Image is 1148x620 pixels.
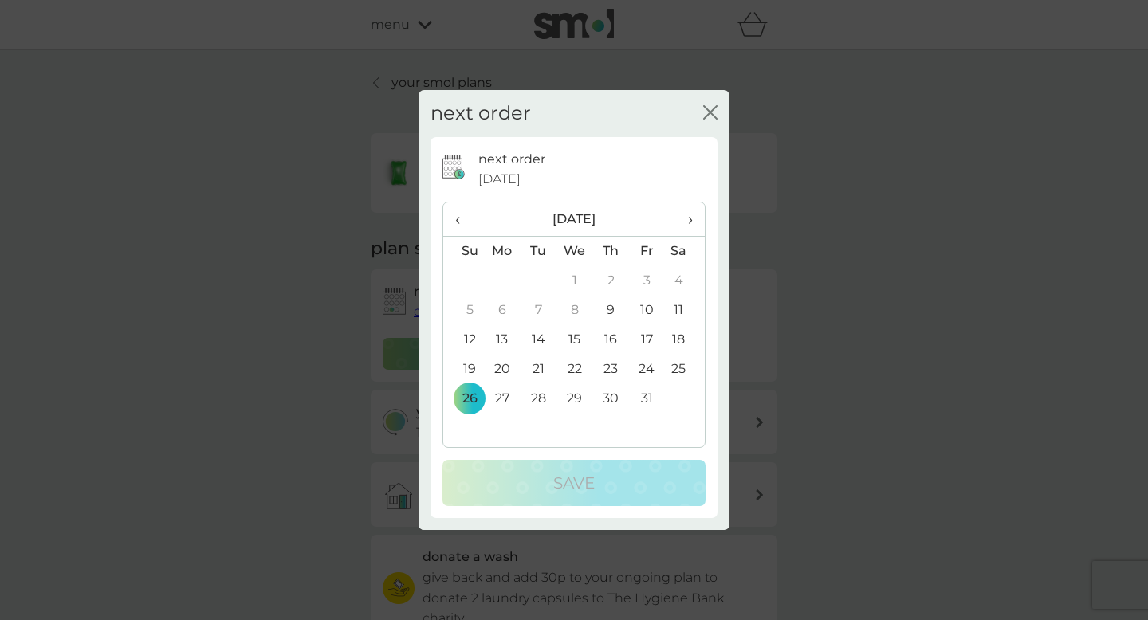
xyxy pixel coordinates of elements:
[455,202,472,236] span: ‹
[665,236,705,266] th: Sa
[443,384,484,414] td: 26
[521,236,556,266] th: Tu
[484,384,521,414] td: 27
[629,355,665,384] td: 24
[629,384,665,414] td: 31
[484,296,521,325] td: 6
[593,266,629,296] td: 2
[556,266,593,296] td: 1
[593,384,629,414] td: 30
[629,236,665,266] th: Fr
[703,105,717,122] button: close
[556,355,593,384] td: 22
[556,236,593,266] th: We
[484,202,665,237] th: [DATE]
[521,384,556,414] td: 28
[677,202,693,236] span: ›
[521,296,556,325] td: 7
[629,325,665,355] td: 17
[593,236,629,266] th: Th
[593,325,629,355] td: 16
[478,169,521,190] span: [DATE]
[629,266,665,296] td: 3
[629,296,665,325] td: 10
[593,296,629,325] td: 9
[556,384,593,414] td: 29
[521,355,556,384] td: 21
[593,355,629,384] td: 23
[443,325,484,355] td: 12
[484,236,521,266] th: Mo
[665,355,705,384] td: 25
[431,102,531,125] h2: next order
[478,149,545,170] p: next order
[556,325,593,355] td: 15
[665,296,705,325] td: 11
[443,236,484,266] th: Su
[442,460,706,506] button: Save
[443,355,484,384] td: 19
[443,296,484,325] td: 5
[665,325,705,355] td: 18
[556,296,593,325] td: 8
[484,355,521,384] td: 20
[484,325,521,355] td: 13
[521,325,556,355] td: 14
[553,470,595,496] p: Save
[665,266,705,296] td: 4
